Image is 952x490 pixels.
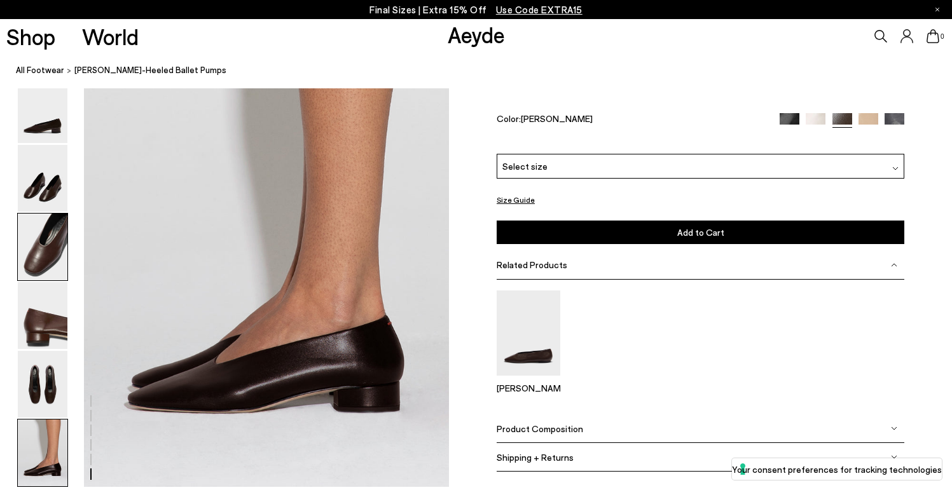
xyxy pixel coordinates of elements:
span: 0 [939,33,946,40]
p: Final Sizes | Extra 15% Off [369,2,583,18]
a: 0 [927,29,939,43]
a: All Footwear [16,64,64,77]
span: Select size [502,160,548,173]
img: Delia Low-Heeled Ballet Pumps - Image 1 [18,76,67,143]
p: [PERSON_NAME] [497,383,560,393]
img: svg%3E [891,262,897,268]
span: Add to Cart [677,227,724,238]
span: Product Composition [497,423,583,434]
img: Delia Low-Heeled Ballet Pumps - Image 4 [18,282,67,349]
span: Navigate to /collections/ss25-final-sizes [496,4,583,15]
span: [PERSON_NAME] [521,113,593,124]
img: Delia Low-Heeled Ballet Pumps - Image 5 [18,351,67,418]
a: Kirsten Ballet Flats [PERSON_NAME] [497,367,560,393]
img: Delia Low-Heeled Ballet Pumps - Image 6 [18,419,67,486]
button: Add to Cart [497,221,904,244]
img: svg%3E [891,426,897,432]
img: svg%3E [892,165,899,172]
a: World [82,25,139,48]
button: Size Guide [497,192,535,208]
img: Delia Low-Heeled Ballet Pumps - Image 3 [18,214,67,280]
a: Shop [6,25,55,48]
span: Related Products [497,259,567,270]
img: Kirsten Ballet Flats [497,290,560,375]
img: Delia Low-Heeled Ballet Pumps - Image 2 [18,145,67,212]
span: [PERSON_NAME]-Heeled Ballet Pumps [74,64,226,77]
label: Your consent preferences for tracking technologies [732,463,942,476]
nav: breadcrumb [16,53,952,88]
button: Your consent preferences for tracking technologies [732,458,942,480]
img: svg%3E [891,454,897,461]
div: Color: [497,113,766,128]
span: Shipping + Returns [497,452,574,463]
a: Aeyde [448,21,505,48]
